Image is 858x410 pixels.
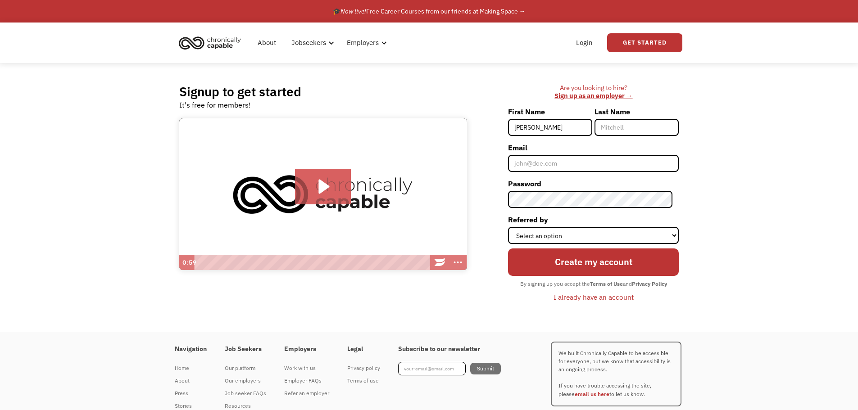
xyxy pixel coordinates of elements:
a: Login [571,28,598,57]
a: Job seeker FAQs [225,387,266,400]
div: Privacy policy [347,363,380,374]
input: Create my account [508,248,679,275]
input: Joni [508,119,592,136]
p: We built Chronically Capable to be accessible for everyone, but we know that accessibility is an ... [551,342,681,406]
label: Last Name [595,104,679,119]
form: Footer Newsletter [398,362,501,375]
a: Work with us [284,362,329,374]
a: Employer FAQs [284,374,329,387]
h4: Navigation [175,345,207,353]
input: Mitchell [595,119,679,136]
label: Email [508,140,679,155]
div: Playbar [199,255,427,270]
div: Employer FAQs [284,375,329,386]
div: Our employers [225,375,266,386]
div: Jobseekers [286,28,337,57]
input: your-email@email.com [398,362,466,375]
div: Home [175,363,207,374]
a: Wistia Logo -- Learn More [431,255,449,270]
div: 🎓 Free Career Courses from our friends at Making Space → [333,6,526,17]
strong: Terms of Use [590,280,623,287]
div: Refer an employer [284,388,329,399]
div: By signing up you accept the and [516,278,672,290]
a: About [252,28,281,57]
div: Employers [341,28,390,57]
form: Member-Signup-Form [508,104,679,305]
div: Jobseekers [291,37,326,48]
h4: Subscribe to our newsletter [398,345,501,353]
div: Job seeker FAQs [225,388,266,399]
img: Introducing Chronically Capable [179,118,467,270]
div: Work with us [284,363,329,374]
a: Get Started [607,33,682,52]
label: First Name [508,104,592,119]
a: Home [175,362,207,374]
a: Press [175,387,207,400]
strong: Privacy Policy [632,280,667,287]
div: Employers [347,37,379,48]
div: I already have an account [554,292,634,302]
a: email us here [575,391,609,397]
div: About [175,375,207,386]
button: Play Video: Introducing Chronically Capable [295,169,351,205]
h4: Legal [347,345,380,353]
a: Refer an employer [284,387,329,400]
a: home [176,33,248,53]
input: Submit [470,363,501,374]
h2: Signup to get started [179,84,301,99]
img: Chronically Capable logo [176,33,244,53]
div: Terms of use [347,375,380,386]
a: Sign up as an employer → [554,91,632,100]
div: It's free for members! [179,99,251,110]
a: Privacy policy [347,362,380,374]
label: Referred by [508,212,679,227]
button: Show more buttons [449,255,467,270]
em: Now live! [340,7,366,15]
h4: Job Seekers [225,345,266,353]
input: john@doe.com [508,155,679,172]
a: Terms of use [347,374,380,387]
a: I already have an account [547,289,640,305]
div: Are you looking to hire? ‍ [508,84,679,100]
a: Our employers [225,374,266,387]
h4: Employers [284,345,329,353]
div: Press [175,388,207,399]
label: Password [508,176,679,191]
a: Our platform [225,362,266,374]
div: Our platform [225,363,266,374]
a: About [175,374,207,387]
